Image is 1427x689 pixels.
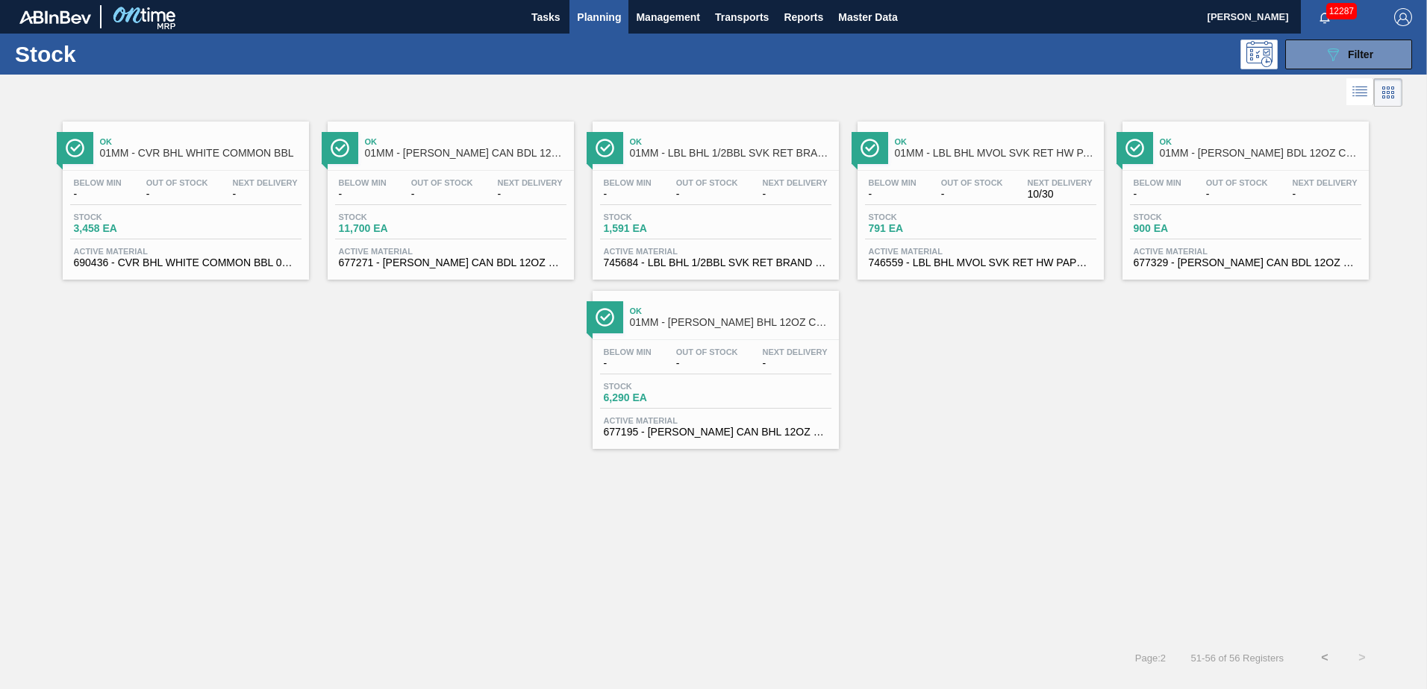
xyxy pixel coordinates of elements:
[838,8,897,26] span: Master Data
[581,280,846,449] a: ÍconeOk01MM - [PERSON_NAME] BHL 12OZ CAN CAN PK 12/12 CAN OUTDOORBelow Min-Out Of Stock-Next Deli...
[529,8,562,26] span: Tasks
[604,189,652,200] span: -
[676,358,738,369] span: -
[1240,40,1278,69] div: Programming: no user selected
[636,8,700,26] span: Management
[15,45,238,63] h1: Stock
[604,347,652,356] span: Below Min
[100,148,302,159] span: 01MM - CVR BHL WHITE COMMON BBL
[66,139,84,157] img: Ícone
[630,306,831,315] span: Ok
[577,8,621,26] span: Planning
[1374,78,1402,107] div: Card Vision
[604,257,828,268] span: 745684 - LBL BHL 1/2BBL SVK RET BRAND PPS 0717 #4
[1111,110,1376,280] a: ÍconeOk01MM - [PERSON_NAME] BDL 12OZ CAN 30/12 CAN PK - [US_STATE] NCAA PROMOBelow Min-Out Of Sto...
[1028,178,1093,187] span: Next Delivery
[1343,639,1381,676] button: >
[869,189,917,200] span: -
[1306,639,1343,676] button: <
[763,347,828,356] span: Next Delivery
[74,223,178,234] span: 3,458 EA
[1134,257,1358,268] span: 677329 - CARR CAN BDL 12OZ NEW HAMP TWNSTK 30/12
[1134,223,1238,234] span: 900 EA
[1188,652,1284,664] span: 51 - 56 of 56 Registers
[498,189,563,200] span: -
[596,139,614,157] img: Ícone
[1135,652,1166,664] span: Page : 2
[51,110,316,280] a: ÍconeOk01MM - CVR BHL WHITE COMMON BBLBelow Min-Out Of Stock-Next Delivery-Stock3,458 EAActive Ma...
[604,427,828,438] span: 677195 - CARR CAN BHL 12OZ OUTDOORS CAN PK 12/12
[1134,213,1238,221] span: Stock
[146,189,208,200] span: -
[1160,137,1361,146] span: Ok
[715,8,769,26] span: Transports
[74,189,122,200] span: -
[339,223,443,234] span: 11,700 EA
[630,148,831,159] span: 01MM - LBL BHL 1/2BBL SVK RET BRAND PPS #4
[869,247,1093,256] span: Active Material
[1346,78,1374,107] div: List Vision
[604,178,652,187] span: Below Min
[1394,8,1412,26] img: Logout
[869,213,973,221] span: Stock
[411,189,473,200] span: -
[784,8,823,26] span: Reports
[676,178,738,187] span: Out Of Stock
[581,110,846,280] a: ÍconeOk01MM - LBL BHL 1/2BBL SVK RET BRAND PPS #4Below Min-Out Of Stock-Next Delivery-Stock1,591 ...
[869,178,917,187] span: Below Min
[763,358,828,369] span: -
[339,189,387,200] span: -
[1134,178,1181,187] span: Below Min
[1134,247,1358,256] span: Active Material
[846,110,1111,280] a: ÍconeOk01MM - LBL BHL MVOL SVK RET HW PAPER #3Below Min-Out Of Stock-Next Delivery10/30Stock791 E...
[604,247,828,256] span: Active Material
[100,137,302,146] span: Ok
[365,148,566,159] span: 01MM - CARR CAN BDL 12OZ PATRIOTS TWNSTK 30/12
[1285,40,1412,69] button: Filter
[19,10,91,24] img: TNhmsLtSVTkK8tSr43FrP2fwEKptu5GPRR3wAAAABJRU5ErkJggg==
[604,416,828,425] span: Active Material
[365,137,566,146] span: Ok
[604,392,708,403] span: 6,290 EA
[331,139,349,157] img: Ícone
[339,213,443,221] span: Stock
[630,317,831,328] span: 01MM - CARR BHL 12OZ CAN CAN PK 12/12 CAN OUTDOOR
[630,137,831,146] span: Ok
[74,257,298,268] span: 690436 - CVR BHL WHITE COMMON BBL 0716 465 ABIDRM
[763,178,828,187] span: Next Delivery
[1293,178,1358,187] span: Next Delivery
[74,178,122,187] span: Below Min
[1293,189,1358,200] span: -
[604,223,708,234] span: 1,591 EA
[604,213,708,221] span: Stock
[233,178,298,187] span: Next Delivery
[146,178,208,187] span: Out Of Stock
[763,189,828,200] span: -
[596,308,614,327] img: Ícone
[1206,178,1268,187] span: Out Of Stock
[498,178,563,187] span: Next Delivery
[74,213,178,221] span: Stock
[411,178,473,187] span: Out Of Stock
[74,247,298,256] span: Active Material
[1348,48,1373,60] span: Filter
[869,223,973,234] span: 791 EA
[604,358,652,369] span: -
[604,382,708,391] span: Stock
[1028,189,1093,200] span: 10/30
[895,137,1096,146] span: Ok
[1160,148,1361,159] span: 01MM - CARR BDL 12OZ CAN 30/12 CAN PK - NEW HAMPSHIRE NCAA PROMO
[1134,189,1181,200] span: -
[1125,139,1144,157] img: Ícone
[676,347,738,356] span: Out Of Stock
[233,189,298,200] span: -
[339,247,563,256] span: Active Material
[339,178,387,187] span: Below Min
[1326,3,1357,19] span: 12287
[941,189,1003,200] span: -
[861,139,879,157] img: Ícone
[339,257,563,268] span: 677271 - CARR CAN BDL 12OZ NFL-PATRIOTS TWNSTK 30
[941,178,1003,187] span: Out Of Stock
[316,110,581,280] a: ÍconeOk01MM - [PERSON_NAME] CAN BDL 12OZ PATRIOTS TWNSTK 30/12Below Min-Out Of Stock-Next Deliver...
[895,148,1096,159] span: 01MM - LBL BHL MVOL SVK RET HW PAPER #3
